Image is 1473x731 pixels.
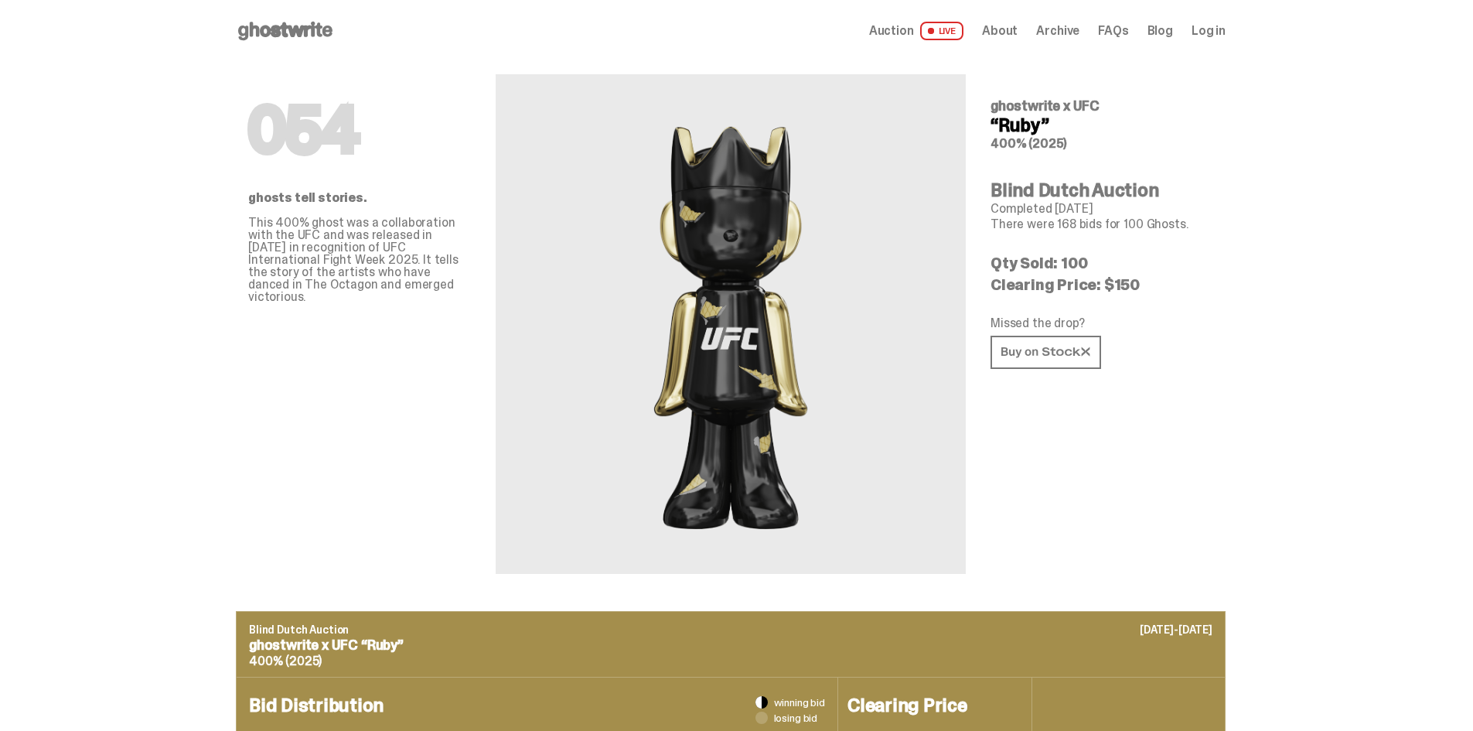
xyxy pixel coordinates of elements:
[869,25,914,37] span: Auction
[248,99,471,161] h1: 054
[774,712,818,723] span: losing bid
[991,203,1213,215] p: Completed [DATE]
[991,218,1213,231] p: There were 168 bids for 100 Ghosts.
[1036,25,1079,37] a: Archive
[249,638,1212,652] p: ghostwrite x UFC “Ruby”
[847,696,1022,715] h4: Clearing Price
[982,25,1018,37] a: About
[991,277,1213,292] p: Clearing Price: $150
[991,255,1213,271] p: Qty Sold: 100
[249,653,322,669] span: 400% (2025)
[249,624,1212,635] p: Blind Dutch Auction
[1192,25,1226,37] a: Log in
[991,116,1213,135] h4: “Ruby”
[991,317,1213,330] p: Missed the drop?
[1147,25,1173,37] a: Blog
[991,181,1213,200] h4: Blind Dutch Auction
[1098,25,1128,37] a: FAQs
[248,217,471,303] p: This 400% ghost was a collaboration with the UFC and was released in [DATE] in recognition of UFC...
[248,192,471,204] p: ghosts tell stories.
[774,697,825,708] span: winning bid
[991,135,1067,152] span: 400% (2025)
[1140,624,1212,635] p: [DATE]-[DATE]
[639,111,823,537] img: UFC&ldquo;Ruby&rdquo;
[869,22,963,40] a: Auction LIVE
[920,22,964,40] span: LIVE
[991,97,1100,115] span: ghostwrite x UFC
